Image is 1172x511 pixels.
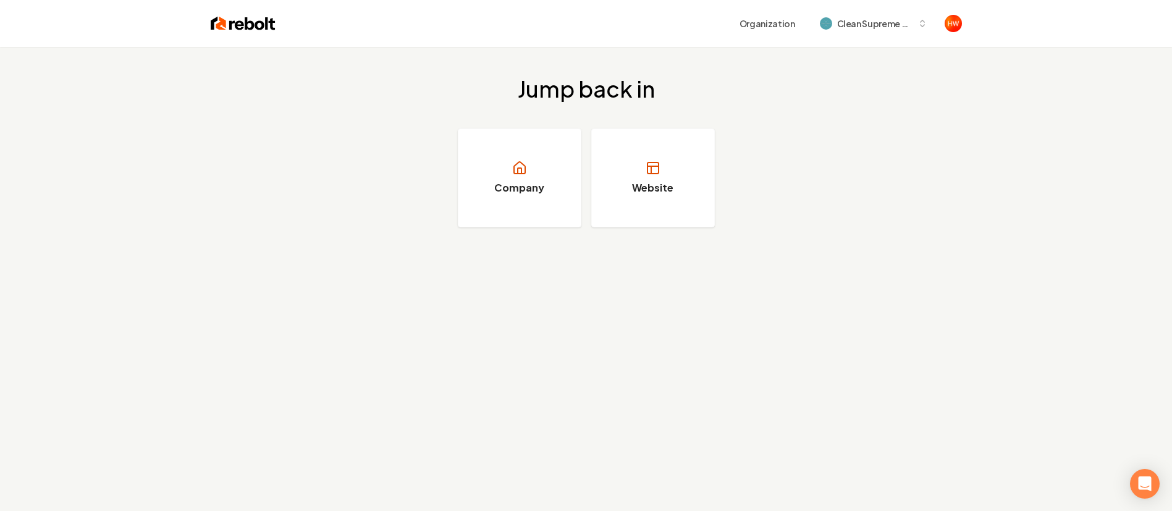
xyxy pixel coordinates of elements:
h3: Company [494,180,544,195]
button: Open user button [945,15,962,32]
img: Rebolt Logo [211,15,276,32]
span: Clean Supreme LLC [837,17,913,30]
div: Open Intercom Messenger [1130,469,1160,499]
h3: Website [632,180,673,195]
button: Organization [732,12,803,35]
img: Clean Supreme LLC [820,17,832,30]
a: Company [458,129,581,227]
a: Website [591,129,715,227]
h2: Jump back in [518,77,655,101]
img: HSA Websites [945,15,962,32]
